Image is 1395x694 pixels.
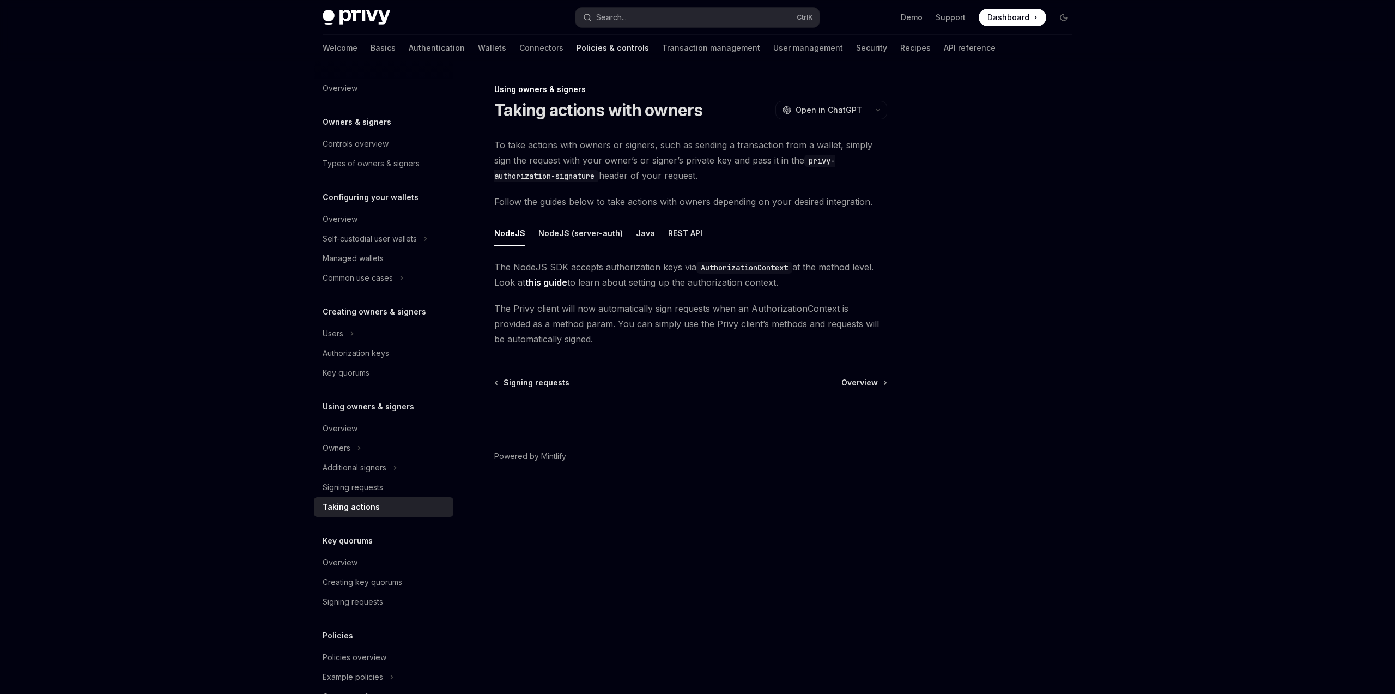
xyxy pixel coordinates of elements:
[323,595,383,608] div: Signing requests
[495,377,569,388] a: Signing requests
[314,458,453,478] button: Toggle Additional signers section
[323,116,391,129] h5: Owners & signers
[323,534,373,547] h5: Key quorums
[323,651,386,664] div: Policies overview
[323,305,426,318] h5: Creating owners & signers
[636,220,655,246] div: Java
[323,271,393,285] div: Common use cases
[668,220,702,246] div: REST API
[314,209,453,229] a: Overview
[323,556,357,569] div: Overview
[494,301,887,347] span: The Privy client will now automatically sign requests when an AuthorizationContext is provided as...
[575,8,820,27] button: Open search
[323,213,357,226] div: Overview
[314,648,453,667] a: Policies overview
[494,137,887,183] span: To take actions with owners or signers, such as sending a transaction from a wallet, simply sign ...
[662,35,760,61] a: Transaction management
[525,277,567,288] a: this guide
[775,101,869,119] button: Open in ChatGPT
[323,500,380,514] div: Taking actions
[323,629,353,642] h5: Policies
[796,105,862,116] span: Open in ChatGPT
[314,268,453,288] button: Toggle Common use cases section
[314,363,453,383] a: Key quorums
[314,324,453,343] button: Toggle Users section
[409,35,465,61] a: Authentication
[314,154,453,173] a: Types of owners & signers
[797,13,813,22] span: Ctrl K
[314,79,453,98] a: Overview
[494,451,566,462] a: Powered by Mintlify
[538,220,623,246] div: NodeJS (server-auth)
[596,11,627,24] div: Search...
[323,157,420,170] div: Types of owners & signers
[323,137,389,150] div: Controls overview
[314,478,453,497] a: Signing requests
[371,35,396,61] a: Basics
[323,442,350,455] div: Owners
[314,497,453,517] a: Taking actions
[314,553,453,572] a: Overview
[841,377,886,388] a: Overview
[494,84,887,95] div: Using owners & signers
[773,35,843,61] a: User management
[323,191,418,204] h5: Configuring your wallets
[494,100,703,120] h1: Taking actions with owners
[314,229,453,249] button: Toggle Self-custodial user wallets section
[323,82,357,95] div: Overview
[323,347,389,360] div: Authorization keys
[323,252,384,265] div: Managed wallets
[323,232,417,245] div: Self-custodial user wallets
[314,249,453,268] a: Managed wallets
[314,667,453,687] button: Toggle Example policies section
[323,461,386,474] div: Additional signers
[696,262,792,274] code: AuthorizationContext
[577,35,649,61] a: Policies & controls
[979,9,1046,26] a: Dashboard
[323,366,369,379] div: Key quorums
[314,134,453,154] a: Controls overview
[323,400,414,413] h5: Using owners & signers
[478,35,506,61] a: Wallets
[841,377,878,388] span: Overview
[323,422,357,435] div: Overview
[936,12,966,23] a: Support
[323,327,343,340] div: Users
[987,12,1029,23] span: Dashboard
[494,194,887,209] span: Follow the guides below to take actions with owners depending on your desired integration.
[314,592,453,612] a: Signing requests
[519,35,563,61] a: Connectors
[314,572,453,592] a: Creating key quorums
[323,35,357,61] a: Welcome
[314,419,453,438] a: Overview
[944,35,996,61] a: API reference
[314,343,453,363] a: Authorization keys
[323,10,390,25] img: dark logo
[1055,9,1072,26] button: Toggle dark mode
[856,35,887,61] a: Security
[323,671,383,684] div: Example policies
[901,12,923,23] a: Demo
[314,438,453,458] button: Toggle Owners section
[323,481,383,494] div: Signing requests
[494,220,525,246] div: NodeJS
[323,576,402,589] div: Creating key quorums
[504,377,569,388] span: Signing requests
[494,260,887,290] span: The NodeJS SDK accepts authorization keys via at the method level. Look at to learn about setting...
[900,35,931,61] a: Recipes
